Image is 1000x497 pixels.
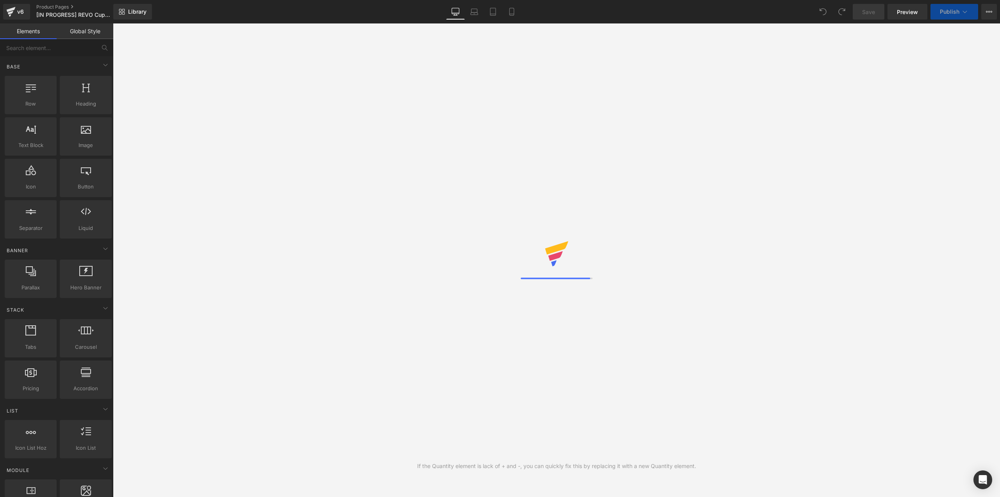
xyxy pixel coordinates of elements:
[7,444,54,452] span: Icon List Hoz
[6,466,30,474] span: Module
[7,384,54,393] span: Pricing
[6,247,29,254] span: Banner
[981,4,997,20] button: More
[62,100,109,108] span: Heading
[7,141,54,149] span: Text Block
[417,462,696,470] div: If the Quantity element is lack of + and -, you can quickly fix this by replacing it with a new Q...
[36,4,126,10] a: Product Pages
[128,8,146,15] span: Library
[62,224,109,232] span: Liquid
[62,444,109,452] span: Icon List
[6,63,21,70] span: Base
[36,12,111,18] span: [IN PROGRESS] REVO Cupper Standalone PDP [DATE]
[7,100,54,108] span: Row
[62,141,109,149] span: Image
[815,4,831,20] button: Undo
[7,183,54,191] span: Icon
[3,4,30,20] a: v6
[62,283,109,292] span: Hero Banner
[62,183,109,191] span: Button
[973,470,992,489] div: Open Intercom Messenger
[887,4,927,20] a: Preview
[113,4,152,20] a: New Library
[6,407,19,414] span: List
[484,4,502,20] a: Tablet
[862,8,875,16] span: Save
[897,8,918,16] span: Preview
[7,343,54,351] span: Tabs
[7,283,54,292] span: Parallax
[930,4,978,20] button: Publish
[6,306,25,314] span: Stack
[502,4,521,20] a: Mobile
[57,23,113,39] a: Global Style
[465,4,484,20] a: Laptop
[446,4,465,20] a: Desktop
[7,224,54,232] span: Separator
[62,343,109,351] span: Carousel
[940,9,959,15] span: Publish
[834,4,850,20] button: Redo
[16,7,25,17] div: v6
[62,384,109,393] span: Accordion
